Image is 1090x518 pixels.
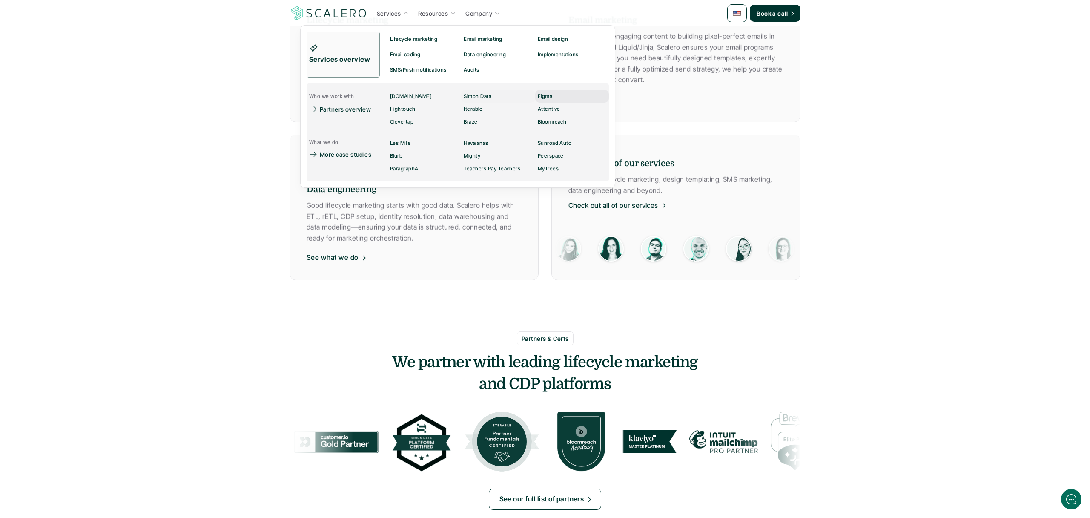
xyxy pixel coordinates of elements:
[390,36,437,42] p: Lifecycle marketing
[309,93,354,99] p: Who we work with
[461,162,535,175] a: Teachers Pay Teachers
[538,119,567,125] p: Bloomreach
[290,6,368,21] a: Scalero company logotype
[733,9,741,17] img: 🇺🇸
[538,153,564,159] p: Peerspace
[535,103,609,115] a: Attentive
[499,494,584,505] p: See our full list of partners
[387,115,461,128] a: Clevertap
[418,9,448,18] p: Resources
[551,135,800,280] a: Explore all of our servicesEmail and lifecycle marketing, design templating, SMS marketing, data ...
[307,253,359,264] p: See what we do
[390,93,432,99] p: [DOMAIN_NAME]
[390,106,415,112] p: Hightouch
[464,67,479,73] p: Audits
[387,162,461,175] a: ParagraphAI
[390,119,413,125] p: Clevertap
[538,106,560,112] p: Attentive
[464,140,488,146] p: Havaianas
[320,150,371,159] p: More case studies
[464,119,477,125] p: Braze
[464,36,502,42] p: Email marketing
[538,93,552,99] p: Figma
[307,183,522,196] h6: Data engineering
[568,200,658,211] p: Check out all of our services
[387,150,461,162] a: Blurb
[387,90,461,103] a: [DOMAIN_NAME]
[390,67,447,73] p: SMS/Push notifications
[309,54,372,65] p: Services overview
[464,106,482,112] p: Iterable
[290,352,800,395] h3: We partner with leading lifecycle marketing and CDP platforms
[464,153,480,159] p: Mighty
[568,157,783,170] h6: Explore all of our services
[290,5,368,21] img: Scalero company logotype
[55,118,102,125] span: New conversation
[535,162,609,175] a: MyTrees
[461,62,530,78] a: Audits
[465,9,492,18] p: Company
[461,47,535,62] a: Data engineering
[522,334,569,343] p: Partners & Certs
[750,5,800,22] a: Book a call
[387,47,461,62] a: Email coding
[461,90,535,103] a: Simon Data
[13,41,158,55] h1: Hi! Welcome to [GEOGRAPHIC_DATA].
[387,32,461,47] a: Lifecycle marketing
[489,489,602,510] a: See our full list of partners
[461,150,535,162] a: Mighty
[309,139,338,145] p: What we do
[387,62,461,78] a: SMS/Push notifications
[538,52,579,58] p: Implementations
[13,113,157,130] button: New conversation
[390,140,410,146] p: Les Mills
[535,47,609,62] a: Implementations
[535,115,609,128] a: Bloomreach
[461,103,535,115] a: Iterable
[390,153,402,159] p: Blurb
[307,148,380,161] a: More case studies
[535,150,609,162] a: Peerspace
[320,105,371,114] p: Partners overview
[390,166,420,172] p: ParagraphAI
[538,166,559,172] p: MyTrees
[568,174,783,196] p: Email and lifecycle marketing, design templating, SMS marketing, data engineering and beyond.
[535,137,609,150] a: Sunroad Auto
[464,93,491,99] p: Simon Data
[307,32,380,78] a: Services overview
[535,90,609,103] a: Figma
[307,103,377,115] a: Partners overview
[464,52,506,58] p: Data engineering
[390,52,421,58] p: Email coding
[461,115,535,128] a: Braze
[461,137,535,150] a: Havaianas
[535,32,609,47] a: Email design
[1061,489,1081,509] iframe: gist-messenger-bubble-iframe
[568,14,783,27] h6: Email marketing
[568,31,783,86] p: From crafting engaging content to building pixel-perfect emails in HTML/CSS and Liquid/Jinja, Sca...
[307,200,522,244] p: Good lifecycle marketing starts with good data. Scalero helps with ETL, rETL, CDP setup, identity...
[461,32,535,47] a: Email marketing
[757,9,788,18] p: Book a call
[13,57,158,98] h2: Let us know if we can help with lifecycle marketing.
[71,298,108,303] span: We run on Gist
[538,140,572,146] p: Sunroad Auto
[464,166,520,172] p: Teachers Pay Teachers
[290,135,539,280] a: ConnectorsImplementationsData engineeringGood lifecycle marketing starts with good data. Scalero ...
[538,36,568,42] p: Email design
[387,137,461,150] a: Les Mills
[387,103,461,115] a: Hightouch
[377,9,401,18] p: Services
